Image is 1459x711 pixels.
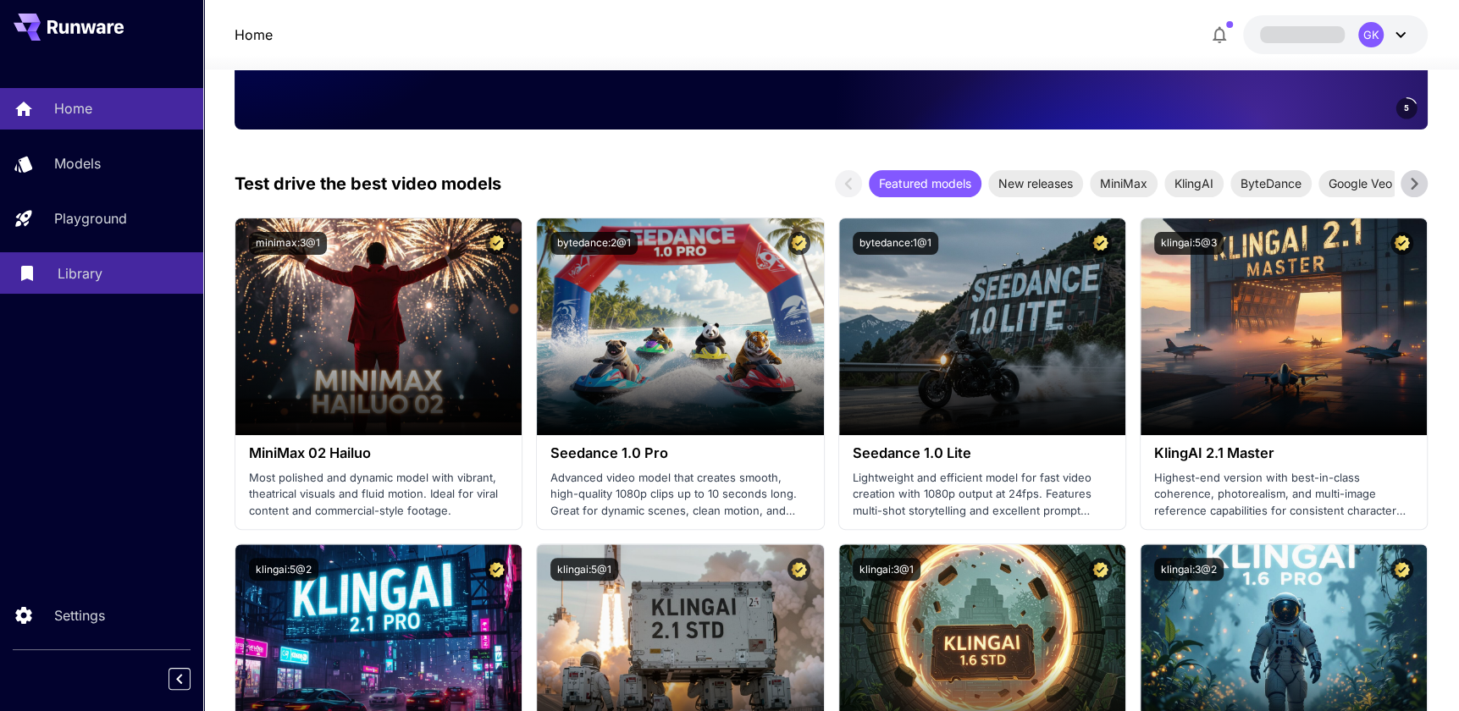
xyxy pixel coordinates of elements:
button: klingai:5@1 [550,558,618,581]
div: Collapse sidebar [181,664,203,694]
div: GK [1358,22,1384,47]
div: Featured models [869,170,981,197]
div: KlingAI [1164,170,1224,197]
div: New releases [988,170,1083,197]
button: Certified Model – Vetted for best performance and includes a commercial license. [1089,232,1112,255]
button: Collapse sidebar [169,668,191,690]
button: Certified Model – Vetted for best performance and includes a commercial license. [1089,558,1112,581]
p: Lightweight and efficient model for fast video creation with 1080p output at 24fps. Features mult... [853,470,1112,520]
button: bytedance:2@1 [550,232,638,255]
p: Models [54,153,101,174]
span: MiniMax [1090,174,1158,192]
button: klingai:5@3 [1154,232,1224,255]
div: ByteDance [1230,170,1312,197]
p: Highest-end version with best-in-class coherence, photorealism, and multi-image reference capabil... [1154,470,1413,520]
button: Certified Model – Vetted for best performance and includes a commercial license. [1390,232,1413,255]
img: alt [537,218,823,435]
p: Settings [54,605,105,626]
button: Certified Model – Vetted for best performance and includes a commercial license. [485,558,508,581]
button: klingai:5@2 [249,558,318,581]
nav: breadcrumb [235,25,273,45]
a: Home [235,25,273,45]
button: bytedance:1@1 [853,232,938,255]
h3: MiniMax 02 Hailuo [249,445,508,461]
span: New releases [988,174,1083,192]
h3: Seedance 1.0 Pro [550,445,810,461]
span: KlingAI [1164,174,1224,192]
div: Google Veo [1318,170,1402,197]
button: minimax:3@1 [249,232,327,255]
div: MiniMax [1090,170,1158,197]
span: 5 [1404,102,1409,114]
img: alt [235,218,522,435]
p: Playground [54,208,127,229]
h3: Seedance 1.0 Lite [853,445,1112,461]
img: alt [839,218,1125,435]
button: klingai:3@1 [853,558,920,581]
img: alt [1141,218,1427,435]
button: Certified Model – Vetted for best performance and includes a commercial license. [788,232,810,255]
h3: KlingAI 2.1 Master [1154,445,1413,461]
button: klingai:3@2 [1154,558,1224,581]
p: Library [58,263,102,284]
button: Certified Model – Vetted for best performance and includes a commercial license. [1390,558,1413,581]
button: GK [1243,15,1428,54]
p: Home [54,98,92,118]
button: Certified Model – Vetted for best performance and includes a commercial license. [788,558,810,581]
p: Advanced video model that creates smooth, high-quality 1080p clips up to 10 seconds long. Great f... [550,470,810,520]
p: Most polished and dynamic model with vibrant, theatrical visuals and fluid motion. Ideal for vira... [249,470,508,520]
button: Certified Model – Vetted for best performance and includes a commercial license. [485,232,508,255]
span: Featured models [869,174,981,192]
span: ByteDance [1230,174,1312,192]
span: Google Veo [1318,174,1402,192]
p: Test drive the best video models [235,171,501,196]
